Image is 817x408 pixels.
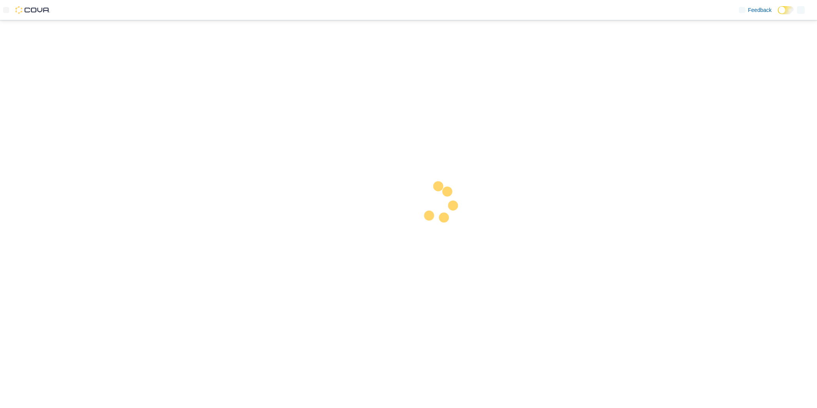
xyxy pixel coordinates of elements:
[15,6,50,14] img: Cova
[736,2,775,18] a: Feedback
[408,176,466,233] img: cova-loader
[778,6,794,14] input: Dark Mode
[748,6,772,14] span: Feedback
